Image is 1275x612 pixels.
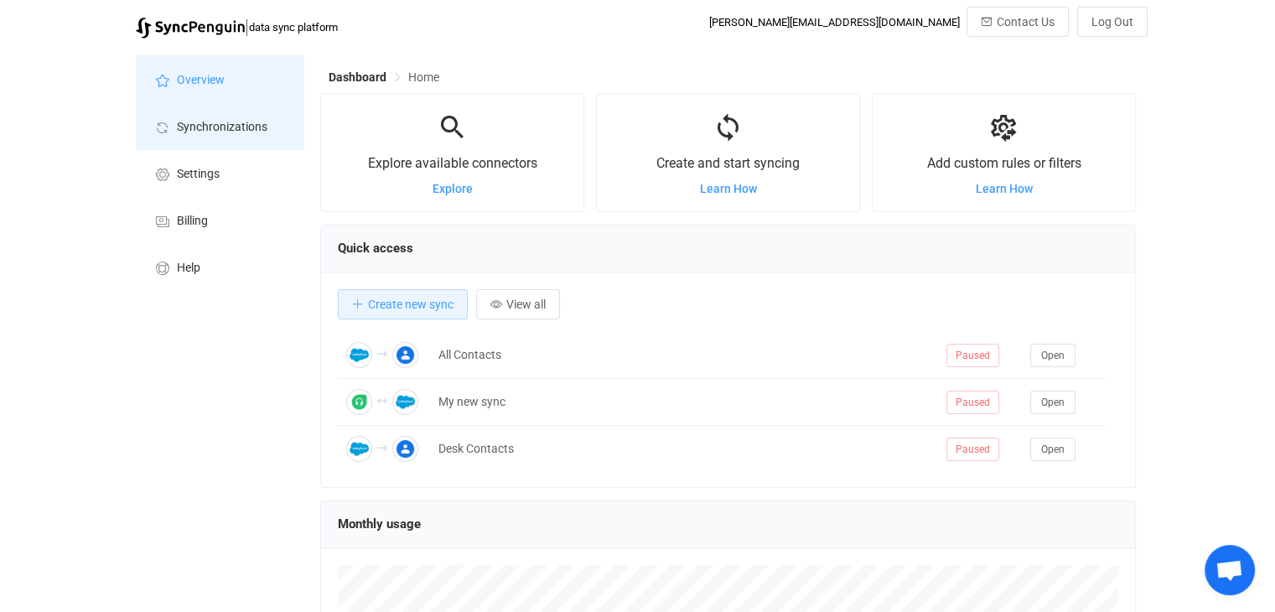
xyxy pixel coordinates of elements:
[946,344,999,367] span: Paused
[1205,545,1255,595] div: Open chat
[975,182,1032,195] a: Learn How
[1030,344,1075,367] button: Open
[1030,391,1075,414] button: Open
[368,298,454,311] span: Create new sync
[338,516,421,532] span: Monthly usage
[245,15,249,39] span: |
[997,15,1055,29] span: Contact Us
[506,298,546,311] span: View all
[338,241,413,256] span: Quick access
[346,342,372,368] img: Salesforce Contacts
[1077,7,1148,37] button: Log Out
[430,345,938,365] div: All Contacts
[249,21,338,34] span: data sync platform
[136,149,303,196] a: Settings
[136,55,303,102] a: Overview
[392,436,418,462] img: Google Contacts
[1041,397,1065,408] span: Open
[926,155,1081,171] span: Add custom rules or filters
[1030,438,1075,461] button: Open
[177,121,267,134] span: Synchronizations
[1030,442,1075,455] a: Open
[408,70,439,84] span: Home
[433,182,473,195] a: Explore
[1091,15,1133,29] span: Log Out
[136,243,303,290] a: Help
[136,18,245,39] img: syncpenguin.svg
[700,182,757,195] a: Learn How
[346,436,372,462] img: Salesforce Contacts
[177,262,200,275] span: Help
[430,392,938,412] div: My new sync
[1041,443,1065,455] span: Open
[709,16,960,29] div: [PERSON_NAME][EMAIL_ADDRESS][DOMAIN_NAME]
[392,342,418,368] img: Google Contacts
[338,289,468,319] button: Create new sync
[1030,395,1075,408] a: Open
[136,102,303,149] a: Synchronizations
[1041,350,1065,361] span: Open
[656,155,800,171] span: Create and start syncing
[329,70,386,84] span: Dashboard
[136,15,338,39] a: |data sync platform
[392,389,418,415] img: Salesforce Contacts
[476,289,560,319] button: View all
[329,71,439,83] div: Breadcrumb
[1030,348,1075,361] a: Open
[430,439,938,459] div: Desk Contacts
[967,7,1069,37] button: Contact Us
[136,196,303,243] a: Billing
[368,155,537,171] span: Explore available connectors
[946,391,999,414] span: Paused
[346,389,372,415] img: Freshdesk Contacts
[177,74,225,87] span: Overview
[946,438,999,461] span: Paused
[177,215,208,228] span: Billing
[177,168,220,181] span: Settings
